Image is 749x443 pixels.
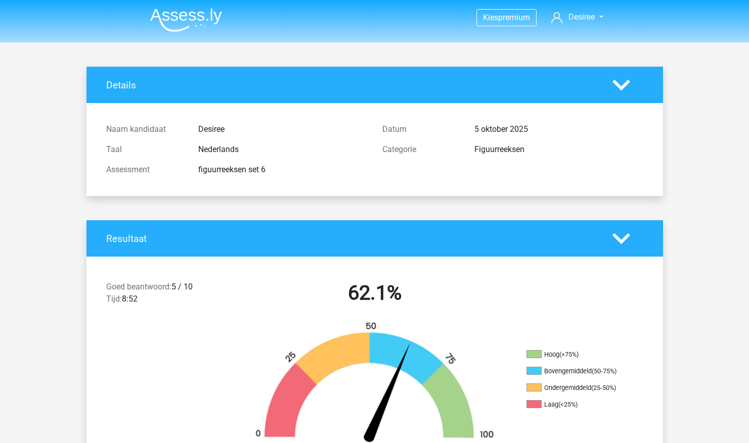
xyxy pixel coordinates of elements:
[191,143,375,156] div: Nederlands
[99,281,237,309] div: 5 / 10 8:52
[568,12,595,22] span: Desiree
[526,350,628,359] li: Hoog
[99,164,191,176] div: Assessment
[244,281,505,305] h2: 62.1%
[526,367,628,376] li: Bovengemiddeld
[106,294,122,304] span: Tijd:
[106,79,597,91] h4: Details
[558,401,578,408] div: (<25%)
[547,11,607,23] a: Desiree
[498,13,530,22] span: premium
[559,351,579,358] div: (>75%)
[467,123,651,135] div: 5 oktober 2025
[99,123,191,135] div: Naam kandidaat
[191,164,375,176] div: figuurreeksen set 6
[375,123,467,135] div: Datum
[477,11,536,24] a: Kiespremium
[591,384,616,391] div: (25-50%)
[467,143,651,156] div: Figuurreeksen
[526,400,628,409] li: Laag
[191,123,375,135] div: Desiree
[106,282,171,291] span: Goed beantwoord:
[150,8,222,32] img: Assessly
[375,143,467,156] div: Categorie
[526,383,628,392] li: Ondergemiddeld
[592,367,616,375] div: (50-75%)
[106,233,597,244] h4: Resultaat
[483,13,498,22] span: Kies
[99,143,191,156] div: Taal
